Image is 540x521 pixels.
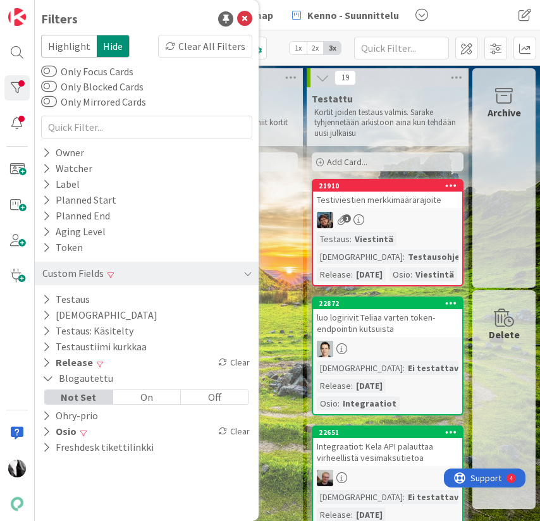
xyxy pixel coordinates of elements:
div: Clear [216,355,252,371]
button: Only Blocked Cards [41,80,57,93]
button: Only Focus Cards [41,65,57,78]
div: Archive [488,105,521,120]
button: Ohry-prio [41,408,99,424]
button: Only Mirrored Cards [41,95,57,108]
a: 22872luo logirivit Teliaa varten token-endpointin kutsuistaTT[DEMOGRAPHIC_DATA]:Ei testattavi...R... [312,297,463,415]
span: Support [27,2,58,17]
div: Testaus [317,232,350,246]
div: 4 [66,5,69,15]
button: Testaus: Käsitelty [41,323,135,339]
span: Testattu [312,92,353,105]
div: JH [313,470,462,486]
div: [DEMOGRAPHIC_DATA] [317,361,403,375]
span: Highlight [41,35,97,58]
img: PP [317,212,333,228]
span: : [351,379,353,393]
div: Owner [41,145,85,161]
div: Clear All Filters [158,35,252,58]
div: [DATE] [353,379,386,393]
div: Filters [41,9,78,28]
div: Ei testattavi... [405,490,472,504]
div: 21910 [313,180,462,192]
span: : [350,232,352,246]
span: 1 [343,214,351,223]
div: Token [41,240,84,255]
div: luo logirivit Teliaa varten token-endpointin kutsuista [313,309,462,337]
button: Freshdesk tikettilinkki [41,439,155,455]
div: Planned Start [41,192,118,208]
span: : [403,361,405,375]
div: 21910Testiviestien merkkimäärärajoite [313,180,462,208]
div: On [113,390,181,404]
div: Custom Fields [41,266,105,281]
div: Not Set [45,390,113,404]
span: : [338,396,340,410]
img: KV [8,460,26,477]
button: Osio [41,424,78,439]
img: TT [317,341,333,357]
input: Quick Filter... [354,37,449,59]
span: Hide [97,35,130,58]
div: Integraatiot [340,396,400,410]
input: Quick Filter... [41,116,252,138]
span: 2x [307,42,324,54]
img: JH [317,470,333,486]
div: 22651Integraatiot: Kela API palauttaa virheellistä vesimaksutietoa [313,427,462,466]
label: Only Blocked Cards [41,79,144,94]
div: 22872luo logirivit Teliaa varten token-endpointin kutsuista [313,298,462,337]
span: 3x [324,42,341,54]
div: Off [181,390,249,404]
div: Watcher [41,161,94,176]
div: Clear [216,424,252,439]
button: Release [41,355,94,371]
button: Blogautettu [41,371,114,386]
div: TT [313,341,462,357]
div: Planned End [41,208,111,224]
div: Testiviestien merkkimäärärajoite [313,192,462,208]
p: Kortit joiden testaus valmis. Sarake tyhjennetään arkistoon aina kun tehdään uusi julkaisu [314,107,461,138]
button: [DEMOGRAPHIC_DATA] [41,307,159,323]
img: avatar [8,495,26,513]
span: : [351,267,353,281]
div: Viestintä [352,232,396,246]
div: Integraatiot: Kela API palauttaa virheellistä vesimaksutietoa [313,438,462,466]
span: : [410,267,412,281]
div: 22651 [313,427,462,438]
span: : [403,490,405,504]
a: 21910Testiviestien merkkimäärärajoitePPTestaus:Viestintä[DEMOGRAPHIC_DATA]:Testausohjeet...Releas... [312,179,463,286]
div: 22872 [313,298,462,309]
div: Viestintä [412,267,457,281]
div: Osio [390,267,410,281]
div: Release [317,267,351,281]
div: Aging Level [41,224,107,240]
button: Testaustiimi kurkkaa [41,339,148,355]
div: 22872 [319,299,462,308]
div: [DEMOGRAPHIC_DATA] [317,250,403,264]
a: Kenno - Suunnittelu [285,4,407,27]
div: PP [313,212,462,228]
span: 19 [334,70,356,85]
span: Kenno - Suunnittelu [307,8,399,23]
div: Label [41,176,81,192]
button: Testaus [41,291,91,307]
div: 21910 [319,181,462,190]
label: Only Focus Cards [41,64,133,79]
span: Add Card... [327,156,367,168]
label: Only Mirrored Cards [41,94,146,109]
div: Delete [489,327,520,342]
div: Ei testattavi... [405,361,472,375]
span: 1x [290,42,307,54]
div: Osio [317,396,338,410]
img: Visit kanbanzone.com [8,8,26,26]
div: [DEMOGRAPHIC_DATA] [317,490,403,504]
div: [DATE] [353,267,386,281]
div: Release [317,379,351,393]
div: 22651 [319,428,462,437]
div: Testausohjeet... [405,250,480,264]
span: : [403,250,405,264]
